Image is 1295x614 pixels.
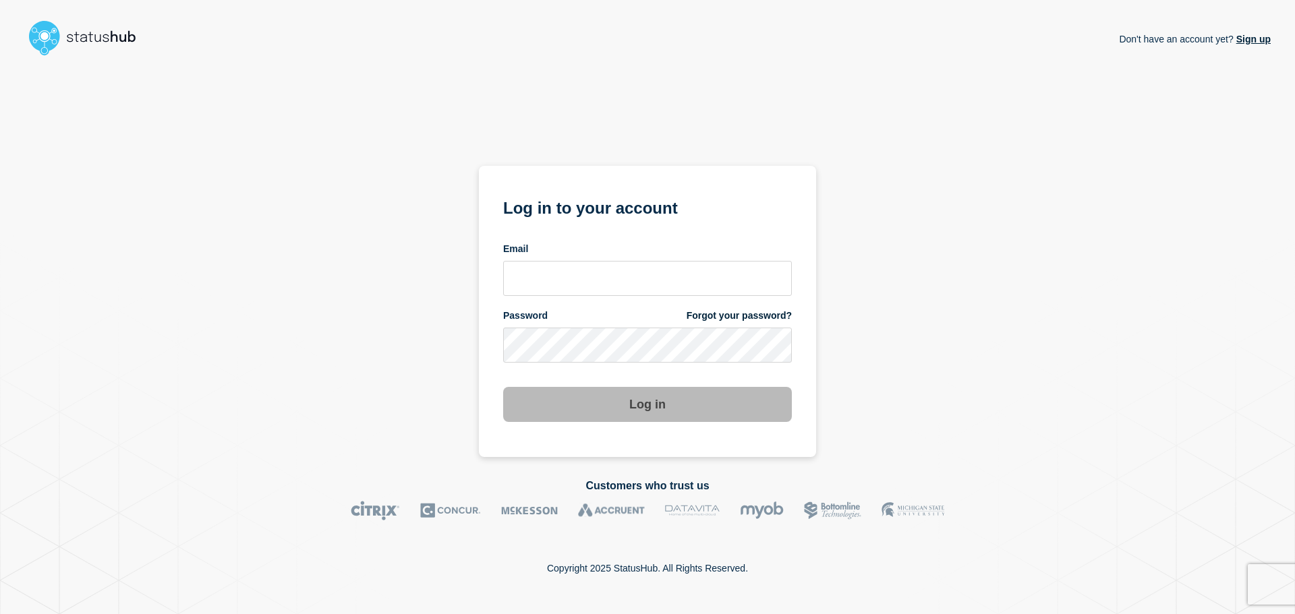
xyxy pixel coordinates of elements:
[503,309,548,322] span: Password
[547,563,748,574] p: Copyright 2025 StatusHub. All Rights Reserved.
[503,194,792,219] h1: Log in to your account
[503,387,792,422] button: Log in
[665,501,720,520] img: DataVita logo
[420,501,481,520] img: Concur logo
[503,243,528,255] span: Email
[687,309,792,322] a: Forgot your password?
[1119,23,1271,55] p: Don't have an account yet?
[740,501,784,520] img: myob logo
[351,501,400,520] img: Citrix logo
[882,501,944,520] img: MSU logo
[24,480,1271,492] h2: Customers who trust us
[804,501,861,520] img: Bottomline logo
[1234,34,1271,44] a: Sign up
[24,16,152,59] img: StatusHub logo
[503,261,792,296] input: email input
[578,501,645,520] img: Accruent logo
[503,328,792,363] input: password input
[501,501,558,520] img: McKesson logo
